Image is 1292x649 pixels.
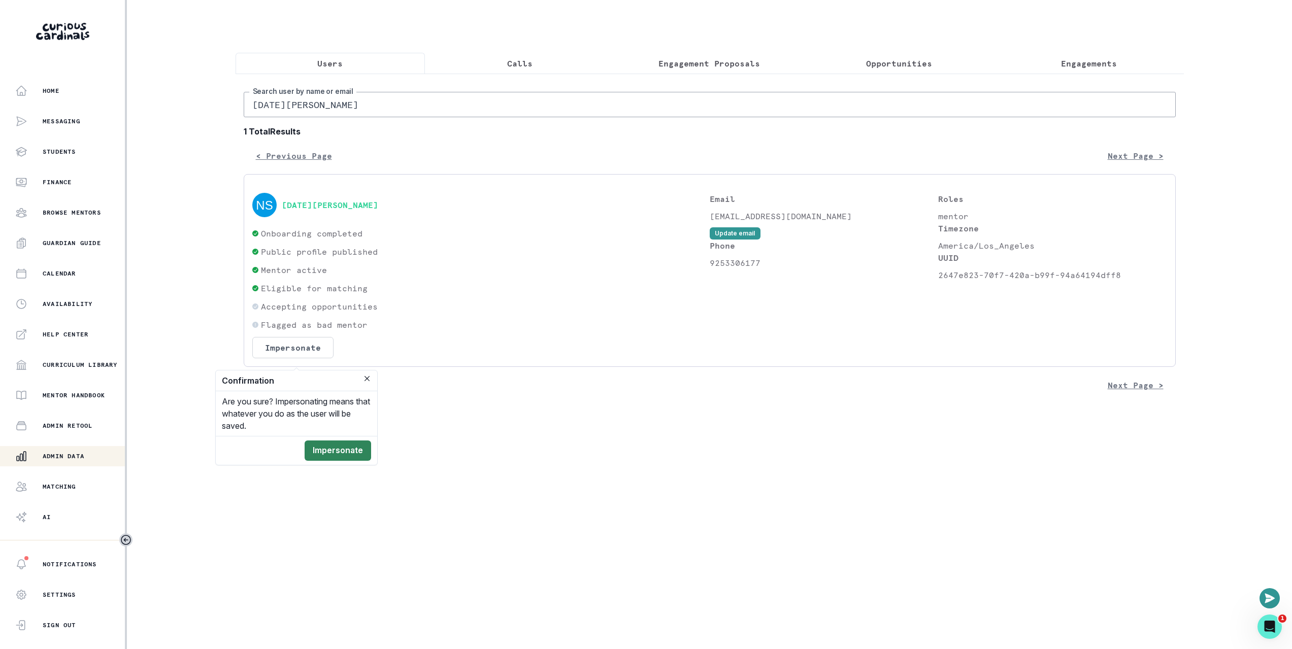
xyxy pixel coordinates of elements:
p: Help Center [43,330,88,338]
header: Confirmation [216,370,377,391]
button: Close [361,372,373,385]
button: Impersonate [252,337,334,358]
button: Open or close messaging widget [1260,588,1280,608]
p: [EMAIL_ADDRESS][DOMAIN_NAME] [710,210,939,222]
p: Admin Retool [43,422,92,430]
p: AI [43,513,51,521]
div: Are you sure? Impersonating means that whatever you do as the user will be saved. [216,391,377,436]
p: Mentor active [261,264,327,276]
button: [DATE][PERSON_NAME] [282,200,378,210]
button: < Previous Page [244,146,344,166]
p: Admin Data [43,452,84,460]
p: Phone [710,240,939,252]
img: Curious Cardinals Logo [36,23,89,40]
p: Eligible for matching [261,282,368,294]
p: Calendar [43,269,76,278]
button: Impersonate [305,440,371,461]
p: Messaging [43,117,80,125]
p: Settings [43,591,76,599]
img: svg [252,193,277,217]
p: Roles [938,193,1167,205]
p: Public profile published [261,246,378,258]
button: Update email [710,227,760,240]
button: Next Page > [1096,375,1176,395]
p: Browse Mentors [43,209,101,217]
button: Toggle sidebar [119,533,132,546]
p: Home [43,87,59,95]
p: Mentor Handbook [43,391,105,399]
span: 1 [1278,614,1286,623]
p: Calls [507,57,533,70]
p: Guardian Guide [43,239,101,247]
p: 9253306177 [710,257,939,269]
p: 2647e823-70f7-420a-b99f-94a64194dff8 [938,269,1167,281]
p: America/Los_Angeles [938,240,1167,252]
p: Engagement Proposals [658,57,760,70]
p: Finance [43,178,72,186]
p: Flagged as bad mentor [261,319,368,331]
p: Sign Out [43,621,76,629]
p: Notifications [43,560,97,568]
p: Accepting opportunities [261,300,378,313]
p: Onboarding completed [261,227,362,240]
p: Users [317,57,343,70]
p: Opportunities [866,57,932,70]
p: Matching [43,483,76,491]
b: 1 Total Results [244,125,1176,138]
p: Availability [43,300,92,308]
p: Email [710,193,939,205]
button: Next Page > [1096,146,1176,166]
p: Engagements [1061,57,1117,70]
p: Curriculum Library [43,361,118,369]
p: mentor [938,210,1167,222]
p: Timezone [938,222,1167,234]
p: UUID [938,252,1167,264]
p: Students [43,148,76,156]
iframe: Intercom live chat [1257,614,1282,639]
